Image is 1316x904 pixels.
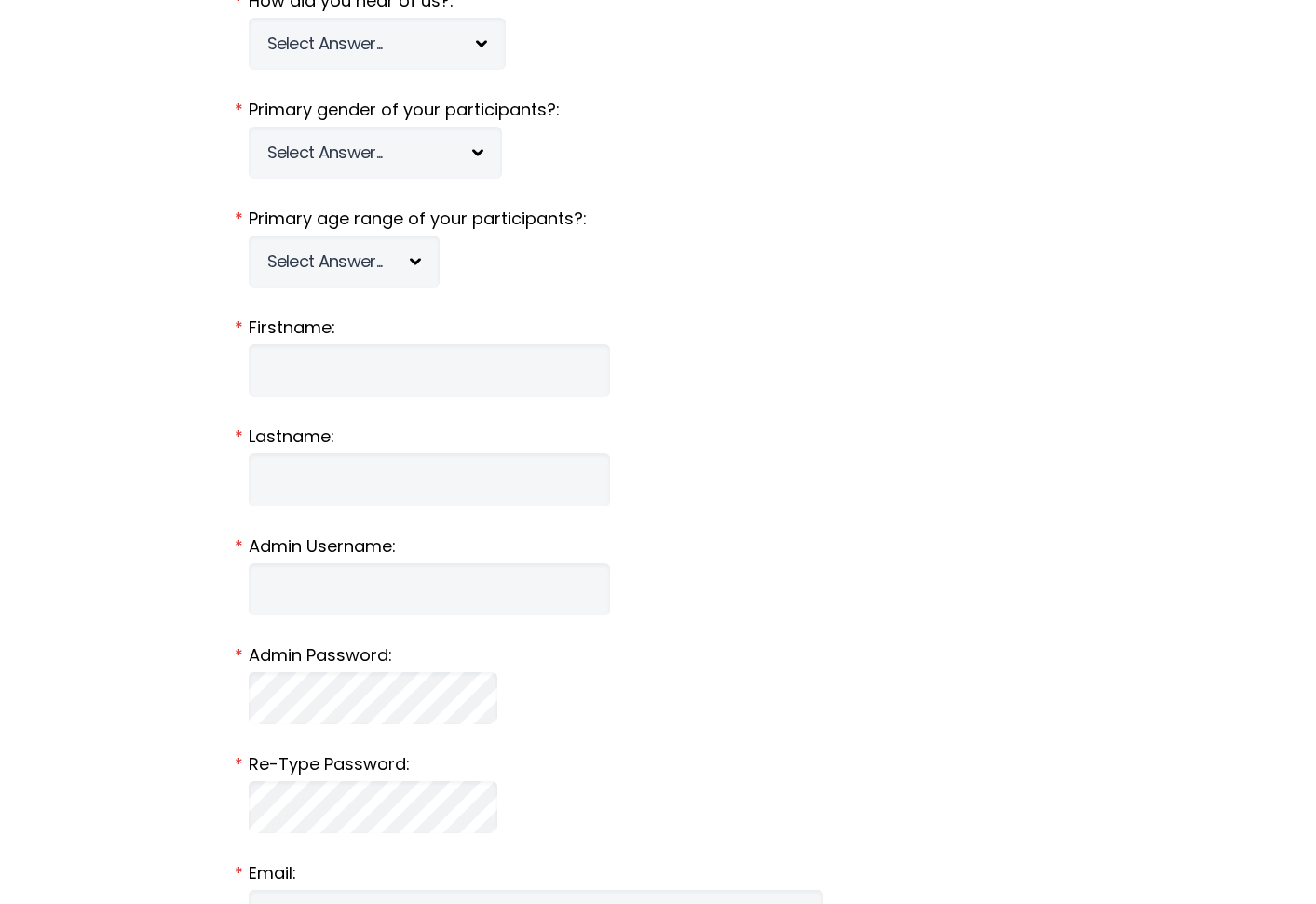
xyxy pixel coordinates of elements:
label: Lastname: [249,425,1068,449]
label: Primary age range of your participants?: [249,207,1068,231]
label: Primary gender of your participants?: [249,98,1068,122]
label: Firstname: [249,316,1068,340]
label: Admin Username: [249,534,1068,559]
label: Email: [249,861,1068,885]
label: Re-Type Password: [249,752,1068,776]
label: Admin Password: [249,643,1068,668]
